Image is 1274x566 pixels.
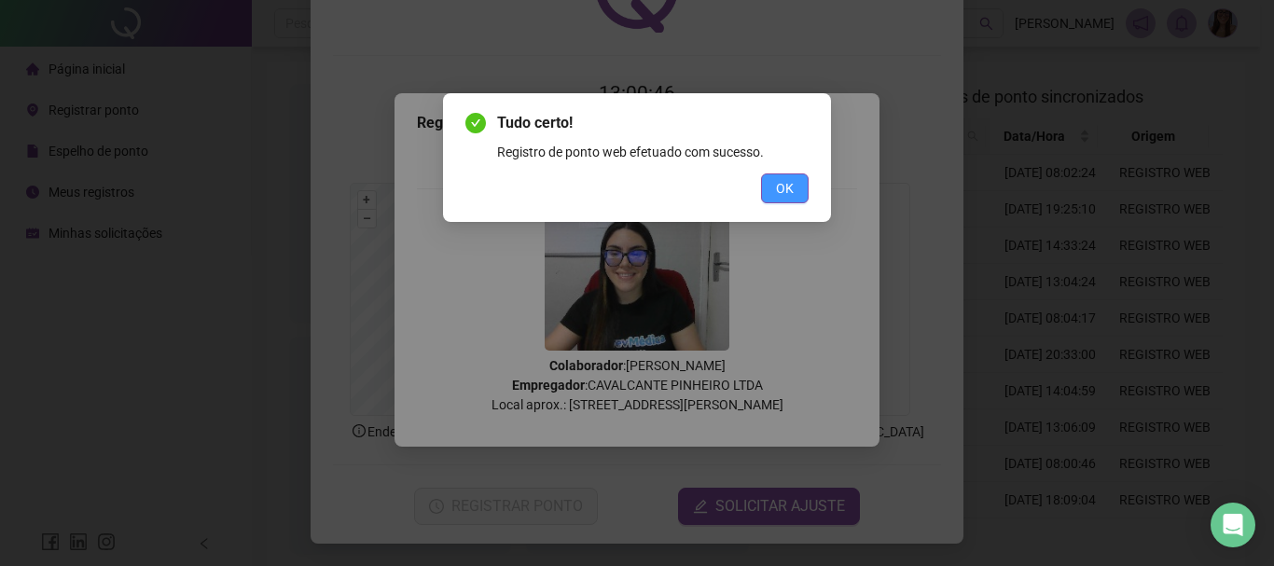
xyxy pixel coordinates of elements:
[776,178,794,199] span: OK
[465,113,486,133] span: check-circle
[497,142,809,162] div: Registro de ponto web efetuado com sucesso.
[761,173,809,203] button: OK
[497,112,809,134] span: Tudo certo!
[1211,503,1255,547] div: Open Intercom Messenger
